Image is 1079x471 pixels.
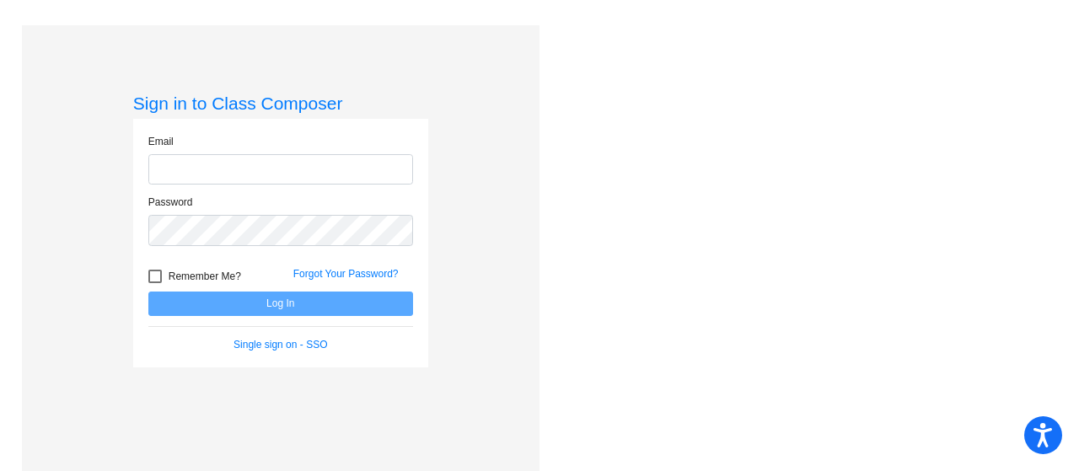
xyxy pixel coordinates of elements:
button: Log In [148,292,413,316]
a: Single sign on - SSO [234,339,327,351]
label: Email [148,134,174,149]
span: Remember Me? [169,266,241,286]
label: Password [148,195,193,210]
h3: Sign in to Class Composer [133,93,428,114]
a: Forgot Your Password? [293,268,399,280]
